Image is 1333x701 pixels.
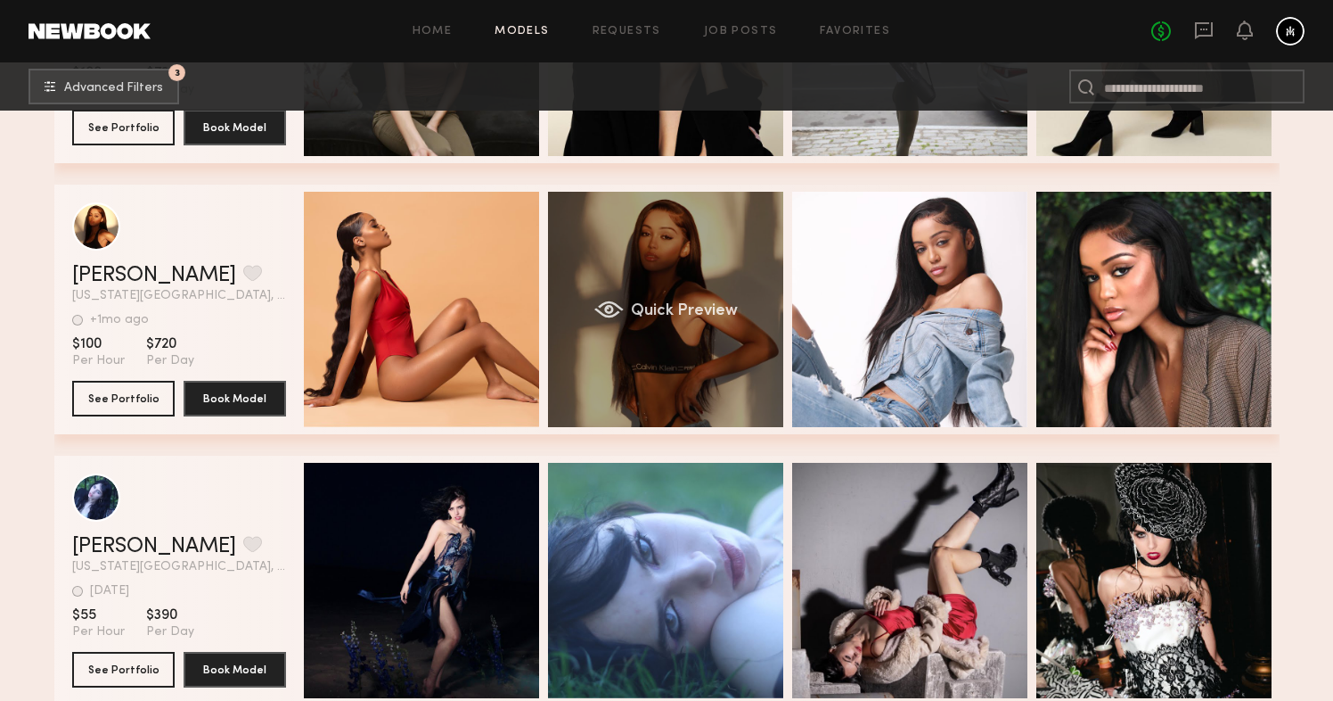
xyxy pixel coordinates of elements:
span: Per Day [146,353,194,369]
a: [PERSON_NAME] [72,265,236,286]
span: Advanced Filters [64,82,163,95]
div: [DATE] [90,585,129,598]
span: Per Day [146,624,194,640]
span: $390 [146,606,194,624]
a: Job Posts [704,26,778,37]
button: See Portfolio [72,652,175,688]
span: 3 [175,69,180,77]
span: Quick Preview [630,303,737,319]
span: Per Hour [72,624,125,640]
span: [US_STATE][GEOGRAPHIC_DATA], [GEOGRAPHIC_DATA] [72,290,286,302]
button: See Portfolio [72,381,175,416]
a: Favorites [820,26,890,37]
span: Per Hour [72,353,125,369]
span: $720 [146,335,194,353]
span: $100 [72,335,125,353]
button: See Portfolio [72,110,175,145]
button: Book Model [184,381,286,416]
div: +1mo ago [90,314,149,326]
span: $55 [72,606,125,624]
span: [US_STATE][GEOGRAPHIC_DATA], [GEOGRAPHIC_DATA] [72,561,286,573]
a: Home [413,26,453,37]
a: [PERSON_NAME] [72,536,236,557]
button: 3Advanced Filters [29,69,179,104]
a: Models [495,26,549,37]
button: Book Model [184,652,286,688]
a: Requests [593,26,661,37]
button: Book Model [184,110,286,145]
